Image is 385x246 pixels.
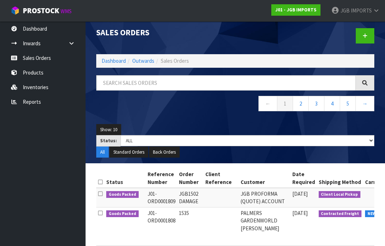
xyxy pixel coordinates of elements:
[100,138,117,144] strong: Status:
[317,169,364,188] th: Shipping Method
[239,188,291,207] td: JGB PROFORMA (QUOTE) ACCOUNT
[355,96,374,111] a: →
[132,57,154,64] a: Outwards
[146,169,177,188] th: Reference Number
[146,207,177,245] td: J01-ORD0001808
[293,96,309,111] a: 2
[109,147,148,158] button: Standard Orders
[96,75,356,91] input: Search sales orders
[239,169,291,188] th: Customer
[106,191,139,198] span: Goods Packed
[11,6,20,15] img: cube-alt.png
[351,7,372,14] span: IMPORTS
[291,169,317,188] th: Date Required
[96,28,230,37] h1: Sales Orders
[292,190,308,197] span: [DATE]
[308,96,324,111] a: 3
[340,7,350,14] span: JGB
[177,188,204,207] td: JGB1502 DAMAGE
[340,96,356,111] a: 5
[96,124,121,135] button: Show: 10
[106,210,139,217] span: Goods Packed
[239,207,291,245] td: PALMERS GARDENWORLD [PERSON_NAME]
[319,191,361,198] span: Client Local Pickup
[96,147,109,158] button: All
[146,188,177,207] td: J01-ORD0001809
[258,96,277,111] a: ←
[275,7,317,13] strong: J01 - JGB IMPORTS
[102,57,126,64] a: Dashboard
[96,96,374,113] nav: Page navigation
[292,210,308,216] span: [DATE]
[204,169,239,188] th: Client Reference
[177,207,204,245] td: 1535
[104,169,146,188] th: Status
[177,169,204,188] th: Order Number
[23,6,59,15] span: ProStock
[324,96,340,111] a: 4
[319,210,362,217] span: Contracted Freight
[61,8,72,15] small: WMS
[161,57,189,64] span: Sales Orders
[277,96,293,111] a: 1
[149,147,180,158] button: Back Orders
